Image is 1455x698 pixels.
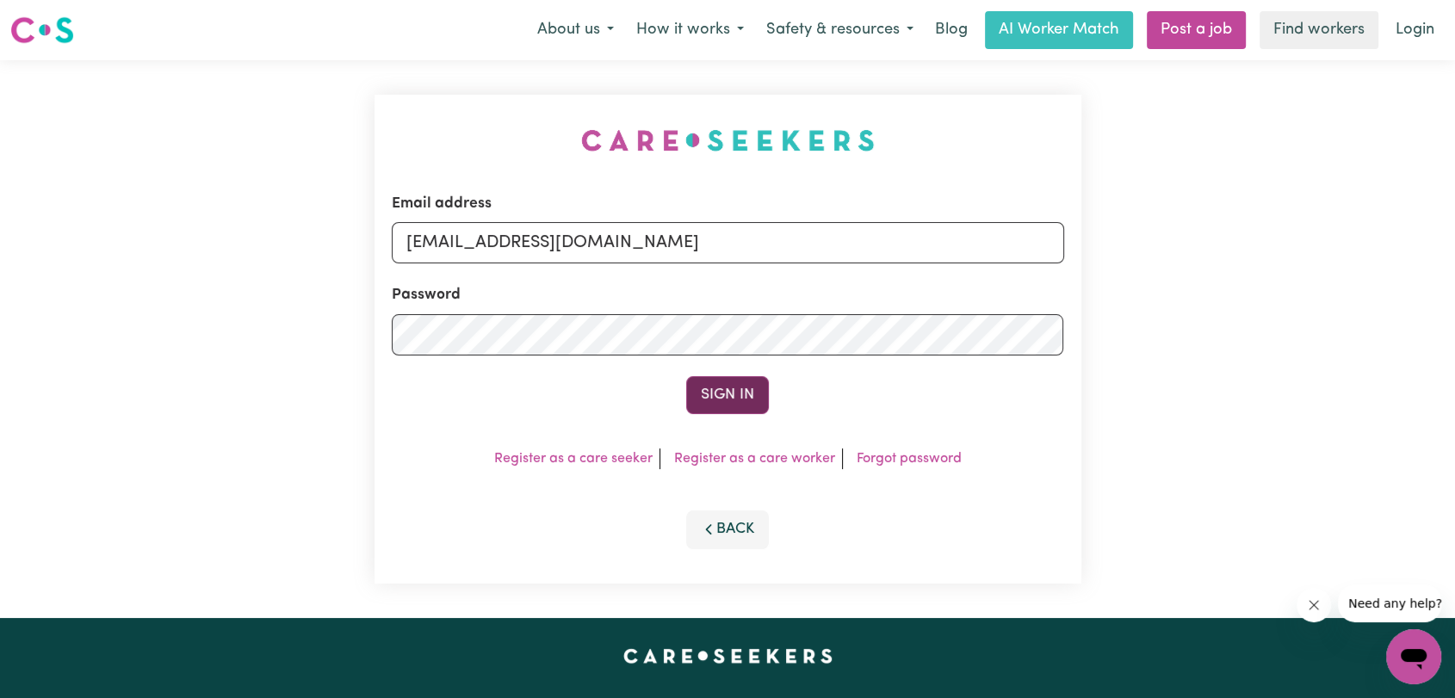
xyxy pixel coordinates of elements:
a: Careseekers home page [623,649,833,663]
a: AI Worker Match [985,11,1133,49]
iframe: Message from company [1338,584,1441,622]
iframe: Close message [1297,588,1331,622]
img: Careseekers logo [10,15,74,46]
span: Need any help? [10,12,104,26]
a: Register as a care seeker [494,452,653,466]
label: Password [392,284,461,306]
button: Sign In [686,376,769,414]
iframe: Button to launch messaging window [1386,629,1441,684]
button: Safety & resources [755,12,925,48]
input: Email address [392,222,1064,263]
a: Forgot password [857,452,962,466]
button: About us [526,12,625,48]
a: Find workers [1260,11,1378,49]
a: Register as a care worker [674,452,835,466]
button: How it works [625,12,755,48]
a: Careseekers logo [10,10,74,50]
a: Login [1385,11,1445,49]
a: Blog [925,11,978,49]
label: Email address [392,193,492,215]
button: Back [686,510,769,548]
a: Post a job [1147,11,1246,49]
